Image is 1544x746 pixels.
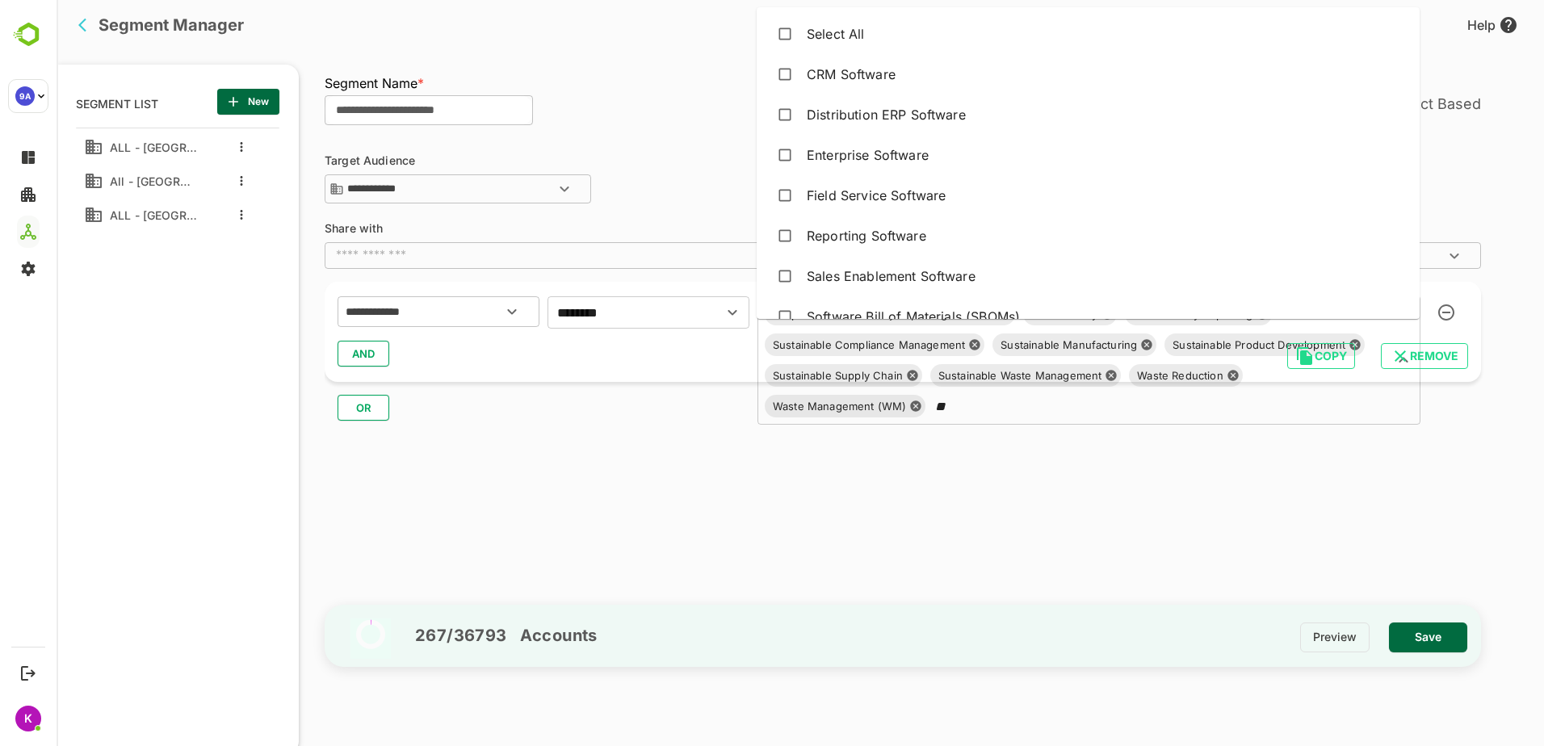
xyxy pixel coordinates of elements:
div: Sustainable Waste Management [874,368,1045,383]
div: Sustainable Product Development [1108,337,1289,352]
button: Open [1378,237,1417,275]
div: Waste Management (WM) [708,399,850,413]
button: COPY [1231,343,1299,369]
span: OR [295,397,319,418]
div: Waste Management (WM) [708,395,869,417]
span: Preview [1257,627,1300,648]
div: Software Bill of Materials (SBOMs) [750,307,963,326]
button: Open [489,170,527,208]
h6: Share with [268,223,413,242]
span: Segment Name [268,75,367,91]
img: BambooboxLogoMark.f1c84d78b4c51b1a7b5f700c9845e183.svg [8,19,49,50]
button: Save [1332,622,1411,652]
button: AND [281,341,333,367]
div: Sustainable Supply Chain [708,368,846,383]
button: more actions [181,207,189,222]
h5: 267 / 36793 [346,626,451,645]
span: Save [1345,627,1398,648]
div: Sustainable Product Development [1108,333,1308,356]
button: more actions [181,140,189,154]
div: Reporting Software [750,226,870,245]
div: Sustainable Waste Management [874,364,1064,387]
button: Preview [1244,622,1313,652]
div: Select All [750,24,808,44]
div: Enterprise Software [750,145,872,165]
div: Sustainable Manufacturing [936,337,1080,352]
div: K [15,706,41,731]
h6: Target Audience [268,155,413,174]
span: REMOVE [1337,346,1399,367]
span: COPY [1244,346,1286,367]
div: Distribution ERP Software [750,105,909,124]
div: Sustainable Supply Chain [708,364,866,387]
button: OR [281,395,333,421]
span: ALL - Belgium [47,140,141,154]
button: more actions [181,174,189,188]
button: Open [436,292,475,331]
p: SEGMENT LIST [19,89,102,115]
div: CRM Software [750,65,839,84]
span: AND [295,343,319,364]
button: Logout [17,662,39,684]
span: All - Denmark [47,174,141,188]
div: Sustainable Compliance Management [708,337,908,352]
div: Waste Reduction [1072,364,1185,387]
button: REMOVE [1324,343,1412,369]
div: 9A [15,86,35,106]
p: Segment Manager [42,17,187,33]
span: ALL - Portugal [47,208,141,222]
button: New [161,89,223,115]
div: Waste Reduction [1072,368,1166,383]
button: Open [665,301,687,324]
div: Sustainable Compliance Management [708,333,928,356]
span: New [174,91,210,112]
div: Help [1411,15,1462,35]
h5: Accounts [451,626,541,645]
div: Sales Enablement Software [750,266,919,286]
div: Field Service Software [750,186,889,205]
button: back [18,13,42,37]
div: Sustainable Manufacturing [936,333,1100,356]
